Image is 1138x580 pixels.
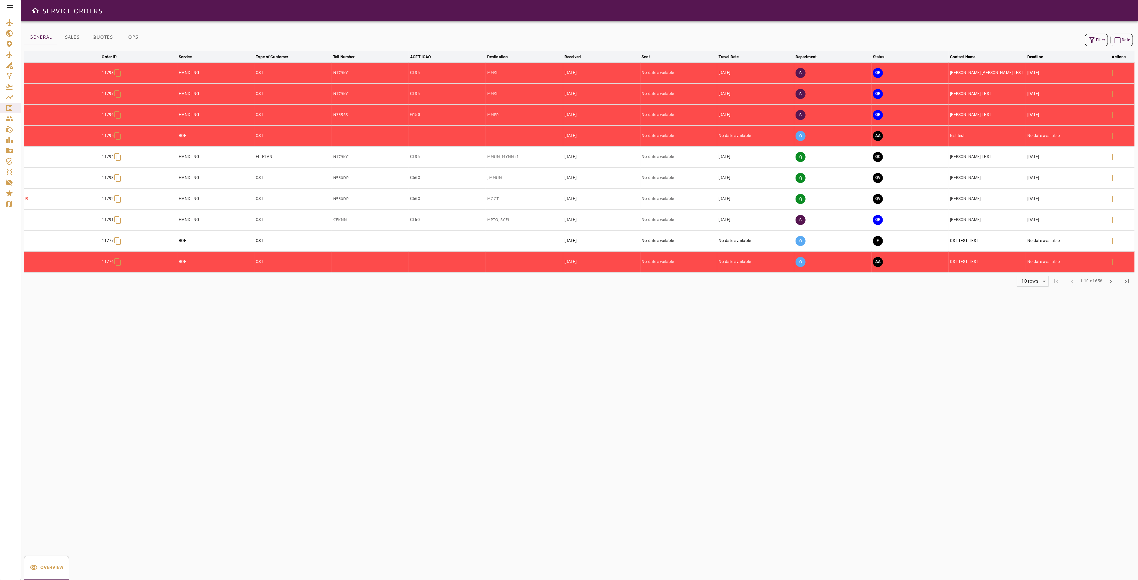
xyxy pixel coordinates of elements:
span: First Page [1049,273,1065,289]
td: CST [254,167,332,188]
p: N179KC [333,91,407,97]
button: QUOTE REQUESTED [873,215,883,225]
td: [DATE] [563,62,641,83]
td: BOE [177,125,254,146]
p: MMPR [487,112,562,118]
p: , MMUN [487,175,562,181]
td: [DATE] [717,167,794,188]
button: Details [1105,191,1121,207]
span: Sent [642,53,659,61]
td: [DATE] [563,146,641,167]
td: No date available [641,62,717,83]
td: [DATE] [1026,167,1103,188]
td: [DATE] [563,167,641,188]
div: Sent [642,53,650,61]
td: BOE [177,230,254,251]
span: last_page [1123,277,1131,285]
p: N560DP [333,175,407,181]
td: [DATE] [563,188,641,209]
span: Tail Number [333,53,363,61]
div: basic tabs example [24,29,148,45]
p: 11798 [102,70,114,76]
td: HANDLING [177,62,254,83]
span: ACFT ICAO [410,53,439,61]
p: N365SS [333,112,407,118]
td: CST [254,230,332,251]
td: [DATE] [563,125,641,146]
button: AWAITING ASSIGNMENT [873,257,883,267]
td: HANDLING [177,104,254,125]
td: CST [254,83,332,104]
span: Department [796,53,825,61]
p: S [796,68,806,78]
td: [PERSON_NAME] [949,188,1026,209]
button: Details [1105,212,1121,228]
span: Last Page [1119,273,1135,289]
td: No date available [1026,125,1103,146]
p: MMSL [487,70,562,76]
span: Service [179,53,200,61]
p: 11791 [102,217,114,223]
button: QUOTE CREATED [873,152,883,162]
td: [DATE] [563,230,641,251]
button: OPS [118,29,148,45]
td: [PERSON_NAME] [PERSON_NAME] TEST [949,62,1026,83]
span: Type of Customer [256,53,297,61]
button: QUOTES [87,29,118,45]
p: 11796 [102,112,114,118]
h6: SERVICE ORDERS [42,5,102,16]
td: [PERSON_NAME] [949,167,1026,188]
button: Details [1105,86,1121,102]
span: Status [873,53,893,61]
button: QUOTE REQUESTED [873,89,883,99]
td: C56X [409,167,486,188]
button: Details [1105,65,1121,81]
td: No date available [641,188,717,209]
div: basic tabs example [24,556,69,580]
div: 10 rows [1017,276,1048,286]
td: CST [254,62,332,83]
p: MPTO, SCEL [487,217,562,223]
p: 11793 [102,175,114,181]
td: CST [254,209,332,230]
td: G150 [409,104,486,125]
button: AWAITING ASSIGNMENT [873,131,883,141]
td: HANDLING [177,209,254,230]
span: Next Page [1103,273,1119,289]
td: No date available [641,104,717,125]
div: Department [796,53,817,61]
td: No date available [717,125,794,146]
button: QUOTE VALIDATED [873,173,883,183]
td: No date available [717,230,794,251]
span: Order ID [102,53,125,61]
p: Q [796,194,806,204]
p: N179KC [333,154,407,160]
td: No date available [641,146,717,167]
button: QUOTE REQUESTED [873,110,883,120]
p: O [796,236,806,246]
p: S [796,89,806,99]
td: [DATE] [717,62,794,83]
button: Filter [1085,34,1108,46]
td: No date available [1026,230,1103,251]
p: N560DP [333,196,407,202]
td: HANDLING [177,146,254,167]
div: Order ID [102,53,117,61]
p: 11797 [102,91,114,97]
button: Details [1105,170,1121,186]
button: FINAL [873,236,883,246]
td: CST [254,125,332,146]
td: HANDLING [177,188,254,209]
td: [DATE] [563,83,641,104]
div: Service [179,53,192,61]
td: [DATE] [717,188,794,209]
p: Q [796,173,806,183]
td: CL35 [409,62,486,83]
div: Deadline [1027,53,1043,61]
p: CFKNN [333,217,407,223]
td: No date available [641,251,717,272]
div: Travel Date [719,53,739,61]
td: [PERSON_NAME] [949,209,1026,230]
div: Contact Name [950,53,976,61]
p: 11795 [102,133,114,139]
